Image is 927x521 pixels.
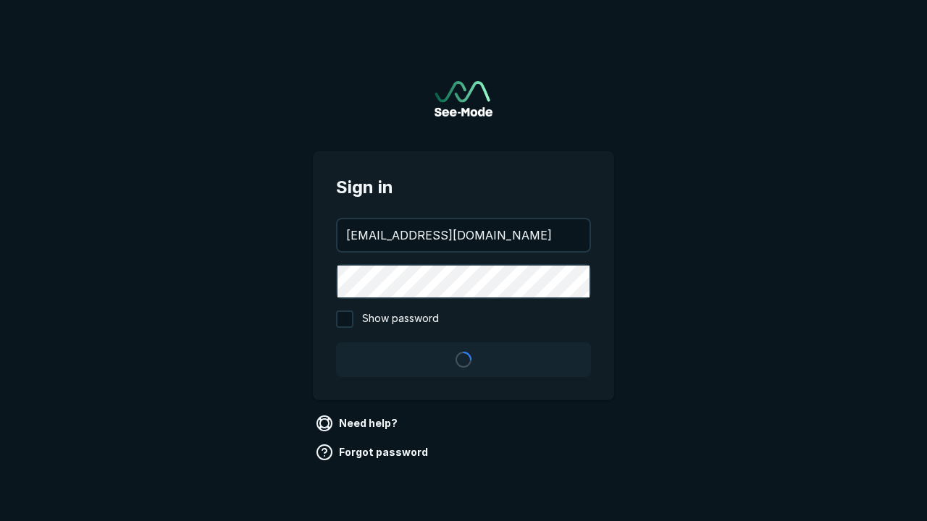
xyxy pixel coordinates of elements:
img: See-Mode Logo [435,81,492,117]
span: Sign in [336,174,591,200]
a: Need help? [313,412,403,435]
input: your@email.com [337,219,590,251]
a: Go to sign in [435,81,492,117]
span: Show password [362,310,439,328]
a: Forgot password [313,441,434,464]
